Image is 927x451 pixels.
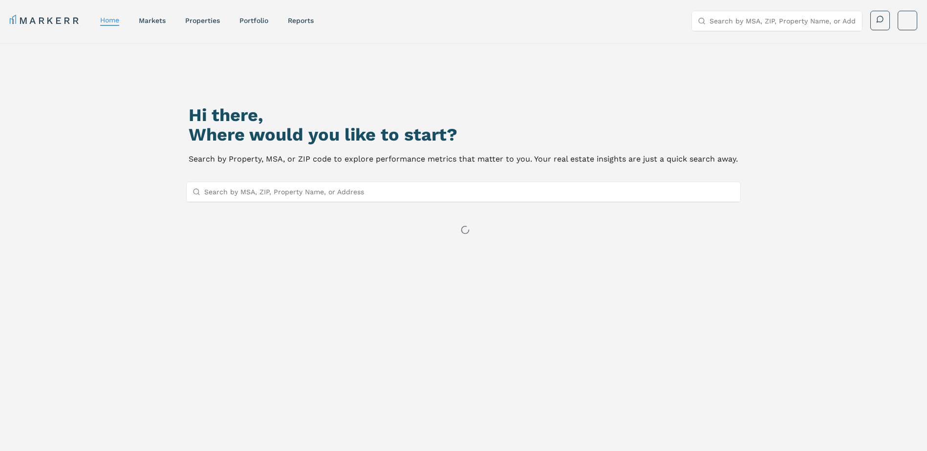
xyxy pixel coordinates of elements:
[185,17,220,24] a: properties
[189,125,738,144] h2: Where would you like to start?
[100,16,119,24] a: home
[288,17,314,24] a: reports
[139,17,166,24] a: markets
[189,105,738,125] h1: Hi there,
[10,14,81,27] a: MARKERR
[239,17,268,24] a: Portfolio
[189,152,738,166] p: Search by Property, MSA, or ZIP code to explore performance metrics that matter to you. Your real...
[710,11,856,31] input: Search by MSA, ZIP, Property Name, or Address
[204,182,735,202] input: Search by MSA, ZIP, Property Name, or Address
